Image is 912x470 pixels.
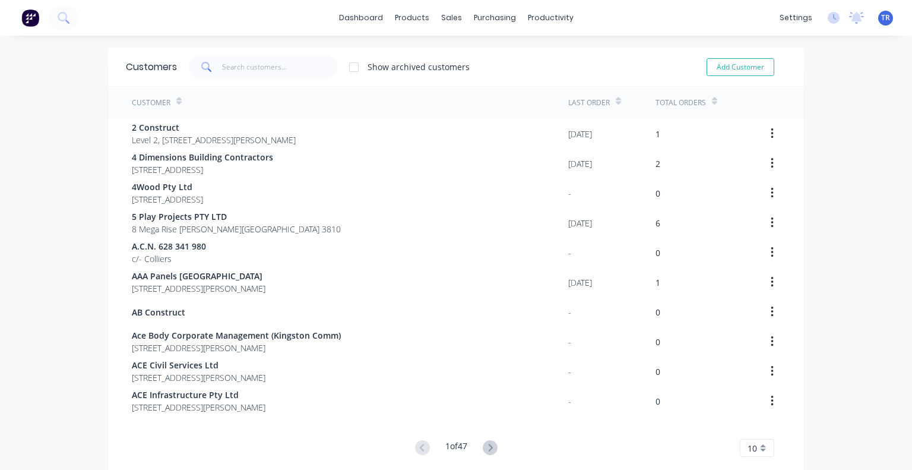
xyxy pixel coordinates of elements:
div: 0 [655,247,660,259]
span: [STREET_ADDRESS][PERSON_NAME] [132,371,265,384]
div: 0 [655,365,660,378]
span: [STREET_ADDRESS][PERSON_NAME] [132,282,265,295]
div: 6 [655,217,660,229]
div: - [568,365,571,378]
div: Customers [126,60,177,74]
div: 1 [655,128,660,140]
span: c/- Colliers [132,253,206,265]
div: [DATE] [568,276,592,289]
span: AAA Panels [GEOGRAPHIC_DATA] [132,270,265,282]
input: Search customers... [222,55,338,79]
span: [STREET_ADDRESS][PERSON_NAME] [132,401,265,414]
div: - [568,247,571,259]
div: 0 [655,187,660,200]
span: Level 2, [STREET_ADDRESS][PERSON_NAME] [132,134,296,146]
div: 0 [655,336,660,348]
div: Customer [132,97,170,108]
span: 8 Mega Rise [PERSON_NAME][GEOGRAPHIC_DATA] 3810 [132,223,341,235]
div: - [568,187,571,200]
div: - [568,306,571,318]
span: AB Construct [132,306,185,318]
span: [STREET_ADDRESS] [132,163,273,176]
div: 1 [655,276,660,289]
div: productivity [522,9,579,27]
div: - [568,336,571,348]
div: Last Order [568,97,610,108]
div: products [389,9,435,27]
span: ACE Civil Services Ltd [132,359,265,371]
div: [DATE] [568,128,592,140]
div: sales [435,9,468,27]
span: 10 [748,442,757,455]
span: 4 Dimensions Building Contractors [132,151,273,163]
div: 2 [655,157,660,170]
span: 5 Play Projects PTY LTD [132,210,341,223]
span: 2 Construct [132,121,296,134]
img: Factory [21,9,39,27]
div: 1 of 47 [445,440,467,457]
div: purchasing [468,9,522,27]
span: TR [881,12,890,23]
div: Show archived customers [368,61,470,73]
span: Ace Body Corporate Management (Kingston Comm) [132,329,341,342]
span: ACE Infrastructure Pty Ltd [132,389,265,401]
div: settings [774,9,818,27]
div: 0 [655,395,660,408]
div: Total Orders [655,97,706,108]
span: [STREET_ADDRESS] [132,193,203,206]
span: A.C.N. 628 341 980 [132,240,206,253]
div: [DATE] [568,217,592,229]
a: dashboard [333,9,389,27]
span: [STREET_ADDRESS][PERSON_NAME] [132,342,341,354]
div: [DATE] [568,157,592,170]
button: Add Customer [707,58,774,76]
span: 4Wood Pty Ltd [132,181,203,193]
div: 0 [655,306,660,318]
div: - [568,395,571,408]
